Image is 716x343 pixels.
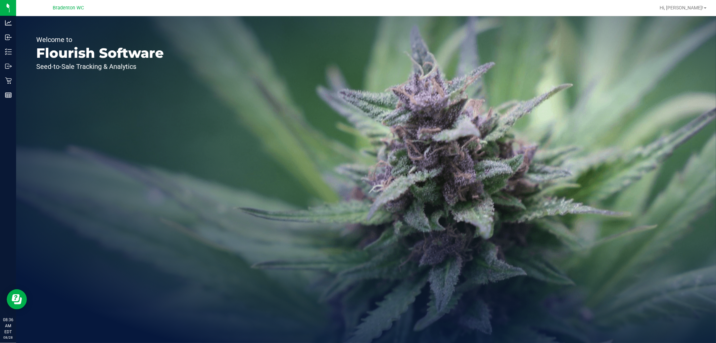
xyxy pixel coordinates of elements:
p: 08/28 [3,335,13,340]
p: Seed-to-Sale Tracking & Analytics [36,63,164,70]
inline-svg: Inventory [5,48,12,55]
p: Welcome to [36,36,164,43]
span: Bradenton WC [53,5,84,11]
inline-svg: Analytics [5,19,12,26]
iframe: Resource center [7,289,27,309]
p: Flourish Software [36,46,164,60]
p: 08:36 AM EDT [3,317,13,335]
span: Hi, [PERSON_NAME]! [660,5,703,10]
inline-svg: Retail [5,77,12,84]
inline-svg: Inbound [5,34,12,41]
inline-svg: Reports [5,92,12,98]
inline-svg: Outbound [5,63,12,70]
